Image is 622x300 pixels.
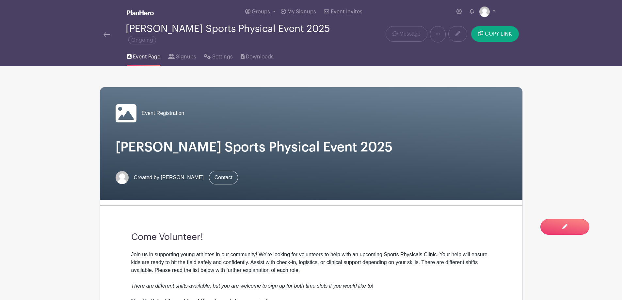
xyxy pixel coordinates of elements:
span: Settings [212,53,233,61]
a: Settings [204,45,232,66]
span: Message [399,30,421,38]
img: default-ce2991bfa6775e67f084385cd625a349d9dcbb7a52a09fb2fda1e96e2d18dcdb.png [479,7,490,17]
img: back-arrow-29a5d9b10d5bd6ae65dc969a981735edf675c4d7a1fe02e03b50dbd4ba3cdb55.svg [104,32,110,37]
img: default-ce2991bfa6775e67f084385cd625a349d9dcbb7a52a09fb2fda1e96e2d18dcdb.png [116,171,129,184]
span: My Signups [287,9,316,14]
div: Join us in supporting young athletes in our community! We're looking for volunteers to help with ... [131,251,491,298]
span: Downloads [246,53,274,61]
span: Event Invites [331,9,362,14]
span: Signups [176,53,196,61]
button: COPY LINK [471,26,518,42]
span: Created by [PERSON_NAME] [134,174,204,182]
div: [PERSON_NAME] Sports Physical Event 2025 [126,24,337,45]
img: logo_white-6c42ec7e38ccf1d336a20a19083b03d10ae64f83f12c07503d8b9e83406b4c7d.svg [127,10,154,15]
span: Event Registration [142,109,184,117]
em: There are different shifts available, but you are welcome to sign up for both time slots if you w... [131,283,374,289]
a: Contact [209,171,238,184]
span: Groups [252,9,270,14]
a: Event Page [127,45,160,66]
span: COPY LINK [485,31,512,37]
a: Message [386,26,427,42]
span: Ongoing [128,36,156,44]
span: Event Page [133,53,160,61]
a: Downloads [241,45,274,66]
a: Signups [168,45,196,66]
h1: [PERSON_NAME] Sports Physical Event 2025 [116,139,507,155]
h3: Come Volunteer! [131,232,491,243]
